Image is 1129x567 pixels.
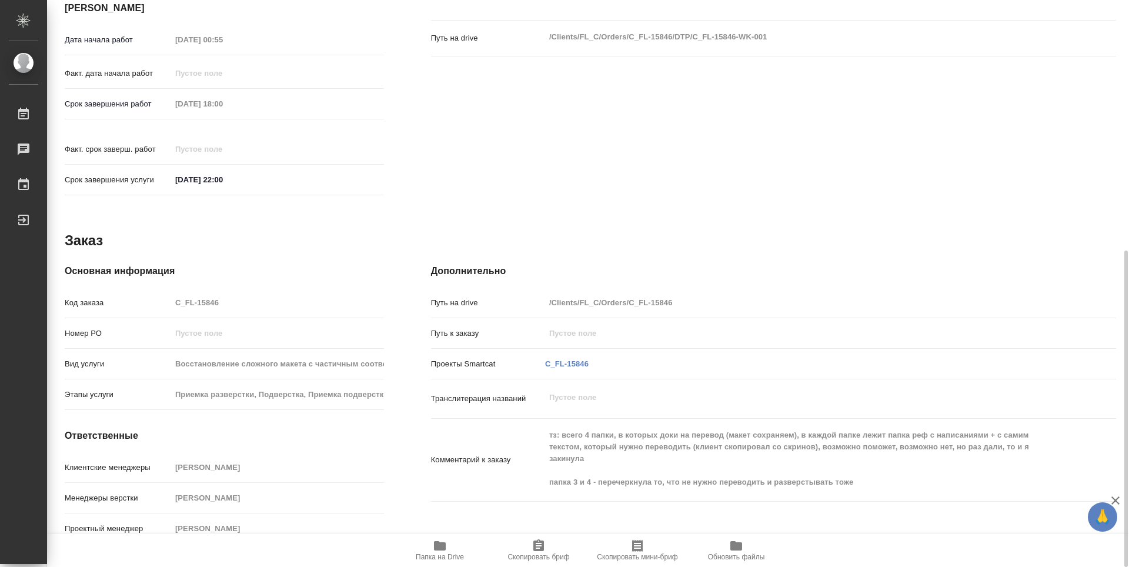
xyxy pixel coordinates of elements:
p: Дата начала работ [65,34,171,46]
textarea: тз: всего 4 папки, в которых доки на перевод (макет сохраняем), в каждой папке лежит папка реф с ... [545,425,1059,492]
button: Обновить файлы [687,534,786,567]
input: Пустое поле [171,520,384,537]
input: Пустое поле [171,489,384,506]
h2: Заказ [65,231,103,250]
span: Скопировать мини-бриф [597,553,677,561]
button: 🙏 [1088,502,1117,532]
p: Путь к заказу [431,328,545,339]
span: Обновить файлы [708,553,765,561]
input: Пустое поле [171,459,384,476]
h4: Основная информация [65,264,384,278]
p: Код заказа [65,297,171,309]
span: Папка на Drive [416,553,464,561]
button: Папка на Drive [390,534,489,567]
p: Путь на drive [431,297,545,309]
input: Пустое поле [171,65,274,82]
input: Пустое поле [171,325,384,342]
a: C_FL-15846 [545,359,589,368]
input: Пустое поле [545,325,1059,342]
input: Пустое поле [171,31,274,48]
h4: Дополнительно [431,264,1116,278]
input: Пустое поле [545,294,1059,311]
p: Номер РО [65,328,171,339]
p: Менеджеры верстки [65,492,171,504]
h4: [PERSON_NAME] [65,1,384,15]
input: Пустое поле [171,294,384,311]
h4: Ответственные [65,429,384,443]
input: ✎ Введи что-нибудь [171,171,274,188]
button: Скопировать бриф [489,534,588,567]
p: Факт. срок заверш. работ [65,144,171,155]
input: Пустое поле [171,386,384,403]
span: Скопировать бриф [507,553,569,561]
p: Срок завершения работ [65,98,171,110]
span: 🙏 [1093,505,1113,529]
p: Клиентские менеджеры [65,462,171,473]
p: Проектный менеджер [65,523,171,535]
p: Проекты Smartcat [431,358,545,370]
button: Скопировать мини-бриф [588,534,687,567]
p: Этапы услуги [65,389,171,401]
p: Транслитерация названий [431,393,545,405]
p: Комментарий к заказу [431,454,545,466]
input: Пустое поле [171,95,274,112]
input: Пустое поле [171,355,384,372]
p: Срок завершения услуги [65,174,171,186]
p: Вид услуги [65,358,171,370]
p: Путь на drive [431,32,545,44]
p: Факт. дата начала работ [65,68,171,79]
input: Пустое поле [171,141,274,158]
textarea: /Clients/FL_C/Orders/C_FL-15846/DTP/C_FL-15846-WK-001 [545,27,1059,47]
